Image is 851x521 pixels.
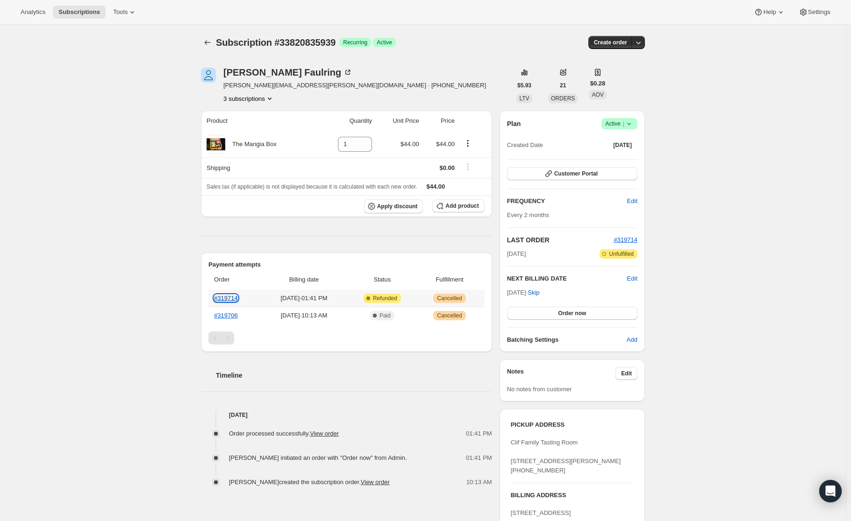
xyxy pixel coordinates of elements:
[350,275,415,284] span: Status
[53,6,106,19] button: Subscriptions
[605,119,634,128] span: Active
[507,167,637,180] button: Customer Portal
[216,371,492,380] h2: Timeline
[511,509,571,516] span: [STREET_ADDRESS]
[207,183,417,190] span: Sales tax (if applicable) is not displayed because it is calculated with each new order.
[432,199,484,212] button: Add product
[507,289,540,296] span: [DATE] ·
[507,367,616,380] h3: Notes
[627,274,637,283] button: Edit
[229,479,390,486] span: [PERSON_NAME] created the subscription order.
[511,420,634,429] h3: PICKUP ADDRESS
[21,8,45,16] span: Analytics
[460,138,475,148] button: Product actions
[201,36,214,49] button: Subscriptions
[437,295,462,302] span: Cancelled
[316,111,375,131] th: Quantity
[594,39,627,46] span: Create order
[763,8,776,16] span: Help
[608,139,637,152] button: [DATE]
[361,479,390,486] a: View order
[214,295,238,302] a: #319714
[460,162,475,172] button: Shipping actions
[375,111,422,131] th: Unit Price
[551,95,575,102] span: ORDERS
[343,39,367,46] span: Recurring
[229,454,407,461] span: [PERSON_NAME] initiated an order with "Order now" from Admin.
[560,82,566,89] span: 21
[373,295,397,302] span: Refunded
[436,141,455,148] span: $44.00
[590,79,606,88] span: $0.28
[113,8,128,16] span: Tools
[201,68,216,83] span: Dominic Faulring
[507,211,549,218] span: Every 2 months
[15,6,51,19] button: Analytics
[507,197,627,206] h2: FREQUENCY
[466,478,492,487] span: 10:13 AM
[507,141,543,150] span: Created Date
[377,203,418,210] span: Apply discount
[623,120,624,127] span: |
[621,332,643,347] button: Add
[264,294,344,303] span: [DATE] · 01:41 PM
[507,307,637,320] button: Order now
[223,68,352,77] div: [PERSON_NAME] Faulring
[264,311,344,320] span: [DATE] · 10:13 AM
[377,39,392,46] span: Active
[614,235,637,245] button: #319714
[592,92,603,98] span: AOV
[517,82,531,89] span: $5.93
[107,6,143,19] button: Tools
[208,260,485,269] h2: Payment attempts
[58,8,100,16] span: Subscriptions
[364,199,423,213] button: Apply discount
[554,79,572,92] button: 21
[627,197,637,206] span: Edit
[511,439,621,474] span: Clif Family Tasting Room [STREET_ADDRESS][PERSON_NAME] [PHONE_NUMBER]
[264,275,344,284] span: Billing date
[507,386,572,393] span: No notes from customer
[379,312,391,319] span: Paid
[613,141,632,149] span: [DATE]
[216,37,336,48] span: Subscription #33820835939
[819,480,842,502] div: Open Intercom Messenger
[609,250,634,258] span: Unfulfilled
[420,275,479,284] span: Fulfillment
[614,236,637,243] a: #319714
[793,6,836,19] button: Settings
[445,202,479,210] span: Add product
[522,285,545,300] button: Skip
[208,269,261,290] th: Order
[229,430,339,437] span: Order processed successfully.
[466,453,492,463] span: 01:41 PM
[400,141,419,148] span: $44.00
[528,288,539,297] span: Skip
[558,310,586,317] span: Order now
[507,235,614,245] h2: LAST ORDER
[622,194,643,209] button: Edit
[507,335,627,345] h6: Batching Settings
[466,429,492,438] span: 01:41 PM
[439,164,455,171] span: $0.00
[223,81,486,90] span: [PERSON_NAME][EMAIL_ADDRESS][PERSON_NAME][DOMAIN_NAME] · [PHONE_NUMBER]
[507,249,526,259] span: [DATE]
[808,8,830,16] span: Settings
[627,335,637,345] span: Add
[201,157,316,178] th: Shipping
[225,140,277,149] div: The Mangia Box
[519,95,529,102] span: LTV
[310,430,339,437] a: View order
[554,170,598,177] span: Customer Portal
[507,274,627,283] h2: NEXT BILLING DATE
[588,36,633,49] button: Create order
[201,111,316,131] th: Product
[512,79,537,92] button: $5.93
[507,119,521,128] h2: Plan
[422,111,458,131] th: Price
[621,370,632,377] span: Edit
[427,183,445,190] span: $44.00
[223,94,274,103] button: Product actions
